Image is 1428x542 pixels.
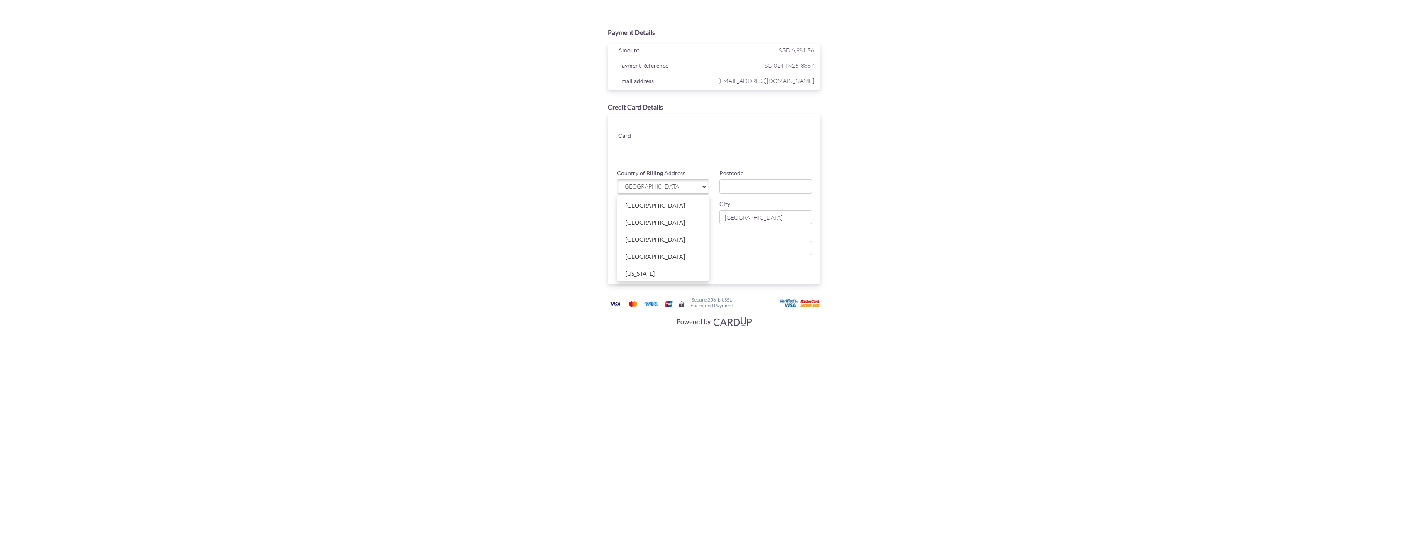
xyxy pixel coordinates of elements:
[608,103,820,112] div: Credit Card Details
[617,248,709,265] a: [GEOGRAPHIC_DATA]
[780,299,821,308] img: User card
[716,60,814,71] span: SG-024-IN25-3867
[742,140,812,155] iframe: Secure card security code input frame
[612,60,716,73] div: Payment Reference
[612,45,716,57] div: Amount
[622,182,696,191] span: [GEOGRAPHIC_DATA]
[612,130,664,143] div: Card
[612,76,716,88] div: Email address
[716,76,814,86] span: [EMAIL_ADDRESS][DOMAIN_NAME]
[690,297,733,308] h6: Secure 256-bit SSL Encrypted Payment
[670,122,813,137] iframe: Secure card number input frame
[719,169,743,177] label: Postcode
[607,299,624,309] img: Visa
[617,197,709,214] a: [GEOGRAPHIC_DATA]
[670,140,741,155] iframe: Secure card expiration date input frame
[617,169,685,177] label: Country of Billing Address
[779,47,814,54] span: SGD 6,981.56
[643,299,659,309] img: American Express
[660,299,677,309] img: Union Pay
[617,179,709,194] a: [GEOGRAPHIC_DATA]
[719,200,730,208] label: City
[678,301,685,307] img: Secure lock
[672,314,756,329] img: Visa, Mastercard
[625,299,641,309] img: Mastercard
[617,265,709,282] a: [US_STATE]
[608,28,820,37] div: Payment Details
[617,231,709,248] a: [GEOGRAPHIC_DATA]
[617,214,709,231] a: [GEOGRAPHIC_DATA]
